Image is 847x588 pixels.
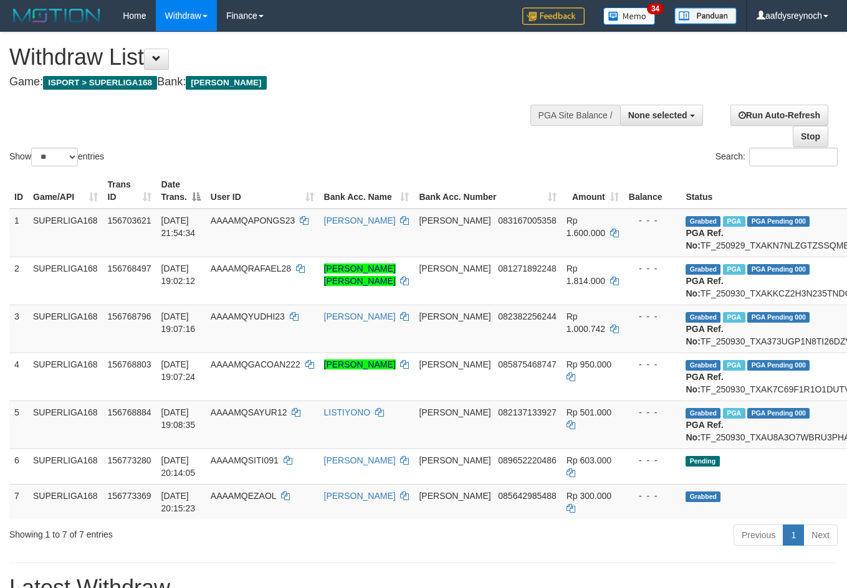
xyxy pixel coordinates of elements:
[419,491,490,501] span: [PERSON_NAME]
[9,6,104,25] img: MOTION_logo.png
[108,216,151,225] span: 156703621
[419,455,490,465] span: [PERSON_NAME]
[723,312,745,323] span: Marked by aafsoumeymey
[734,524,783,546] a: Previous
[686,276,723,298] b: PGA Ref. No:
[567,407,611,417] span: Rp 501.000
[530,105,620,126] div: PGA Site Balance /
[9,45,552,70] h1: Withdraw List
[324,263,396,286] a: [PERSON_NAME] [PERSON_NAME]
[108,407,151,417] span: 156768884
[723,360,745,371] span: Marked by aafsoumeymey
[629,454,676,467] div: - - -
[419,311,490,321] span: [PERSON_NAME]
[562,173,624,209] th: Amount: activate to sort column ascending
[419,216,490,225] span: [PERSON_NAME]
[747,312,810,323] span: PGA Pending
[161,455,196,478] span: [DATE] 20:14:05
[319,173,414,209] th: Bank Acc. Name: activate to sort column ascending
[686,324,723,346] b: PGA Ref. No:
[629,490,676,502] div: - - -
[108,455,151,465] span: 156773280
[567,491,611,501] span: Rp 300.000
[686,491,720,502] span: Grabbed
[28,257,103,305] td: SUPERLIGA168
[498,407,556,417] span: Copy 082137133927 to clipboard
[715,148,838,166] label: Search:
[108,311,151,321] span: 156768796
[686,372,723,394] b: PGA Ref. No:
[686,408,720,419] span: Grabbed
[419,407,490,417] span: [PERSON_NAME]
[686,264,720,275] span: Grabbed
[686,312,720,323] span: Grabbed
[161,263,196,286] span: [DATE] 19:02:12
[783,524,804,546] a: 1
[9,305,28,353] td: 3
[28,353,103,401] td: SUPERLIGA168
[108,263,151,273] span: 156768497
[414,173,561,209] th: Bank Acc. Number: activate to sort column ascending
[686,360,720,371] span: Grabbed
[28,448,103,484] td: SUPERLIGA168
[186,76,266,90] span: [PERSON_NAME]
[723,216,745,227] span: Marked by aafchhiseyha
[28,173,103,209] th: Game/API: activate to sort column ascending
[603,7,656,25] img: Button%20Memo.svg
[629,214,676,227] div: - - -
[747,360,810,371] span: PGA Pending
[161,407,196,430] span: [DATE] 19:08:35
[747,408,810,419] span: PGA Pending
[620,105,703,126] button: None selected
[9,173,28,209] th: ID
[522,7,585,25] img: Feedback.jpg
[629,358,676,371] div: - - -
[674,7,737,24] img: panduan.png
[161,359,196,382] span: [DATE] 19:07:24
[567,359,611,369] span: Rp 950.000
[567,263,605,286] span: Rp 1.814.000
[567,455,611,465] span: Rp 603.000
[161,311,196,334] span: [DATE] 19:07:16
[498,216,556,225] span: Copy 083167005358 to clipboard
[686,456,719,467] span: Pending
[206,173,319,209] th: User ID: activate to sort column ascending
[498,311,556,321] span: Copy 082382256244 to clipboard
[686,228,723,250] b: PGA Ref. No:
[108,359,151,369] span: 156768803
[324,311,396,321] a: [PERSON_NAME]
[723,408,745,419] span: Marked by aafsoumeymey
[9,484,28,519] td: 7
[498,491,556,501] span: Copy 085642985488 to clipboard
[211,359,300,369] span: AAAAMQGACOAN222
[629,262,676,275] div: - - -
[419,263,490,273] span: [PERSON_NAME]
[103,173,156,209] th: Trans ID: activate to sort column ascending
[28,484,103,519] td: SUPERLIGA168
[28,209,103,257] td: SUPERLIGA168
[628,110,687,120] span: None selected
[31,148,78,166] select: Showentries
[211,263,291,273] span: AAAAMQRAFAEL28
[324,359,396,369] a: [PERSON_NAME]
[686,420,723,442] b: PGA Ref. No:
[211,491,276,501] span: AAAAMQEZAOL
[28,305,103,353] td: SUPERLIGA168
[161,491,196,513] span: [DATE] 20:15:23
[324,407,371,417] a: LISTIYONO
[43,76,157,90] span: ISPORT > SUPERLIGA168
[9,209,28,257] td: 1
[749,148,838,166] input: Search:
[747,264,810,275] span: PGA Pending
[324,455,396,465] a: [PERSON_NAME]
[629,406,676,419] div: - - -
[161,216,196,238] span: [DATE] 21:54:34
[9,353,28,401] td: 4
[324,491,396,501] a: [PERSON_NAME]
[730,105,828,126] a: Run Auto-Refresh
[793,126,828,147] a: Stop
[419,359,490,369] span: [PERSON_NAME]
[747,216,810,227] span: PGA Pending
[723,264,745,275] span: Marked by aafsoumeymey
[498,359,556,369] span: Copy 085875468747 to clipboard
